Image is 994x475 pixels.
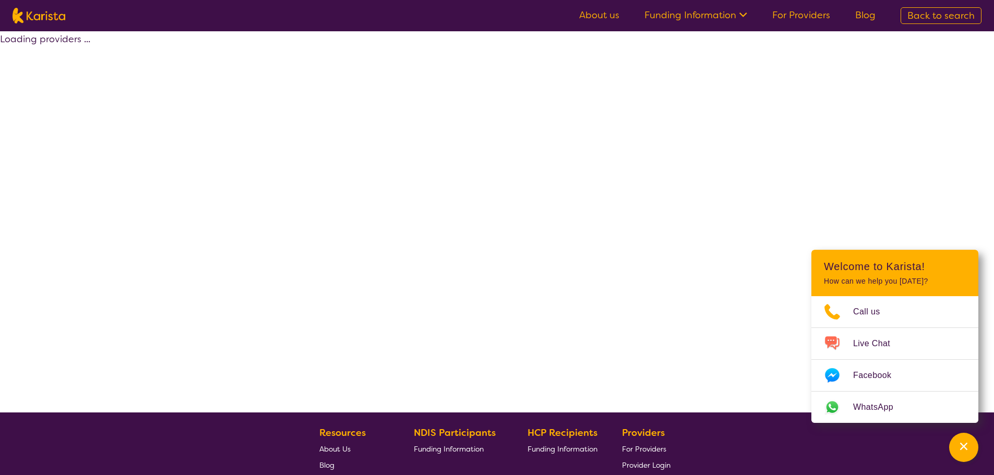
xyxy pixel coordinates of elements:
[528,441,597,457] a: Funding Information
[319,441,389,457] a: About Us
[414,441,504,457] a: Funding Information
[901,7,981,24] a: Back to search
[853,399,906,415] span: WhatsApp
[622,427,665,439] b: Providers
[622,460,670,470] span: Provider Login
[853,336,903,351] span: Live Chat
[855,9,876,21] a: Blog
[644,9,747,21] a: Funding Information
[622,457,670,473] a: Provider Login
[414,444,484,454] span: Funding Information
[622,441,670,457] a: For Providers
[528,444,597,454] span: Funding Information
[772,9,830,21] a: For Providers
[319,427,366,439] b: Resources
[319,444,351,454] span: About Us
[853,304,893,320] span: Call us
[824,260,966,273] h2: Welcome to Karista!
[824,277,966,286] p: How can we help you [DATE]?
[622,444,666,454] span: For Providers
[528,427,597,439] b: HCP Recipients
[319,460,334,470] span: Blog
[853,368,904,383] span: Facebook
[579,9,619,21] a: About us
[414,427,496,439] b: NDIS Participants
[13,8,65,23] img: Karista logo
[811,392,978,423] a: Web link opens in a new tab.
[319,457,389,473] a: Blog
[811,250,978,423] div: Channel Menu
[907,9,975,22] span: Back to search
[811,296,978,423] ul: Choose channel
[949,433,978,462] button: Channel Menu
